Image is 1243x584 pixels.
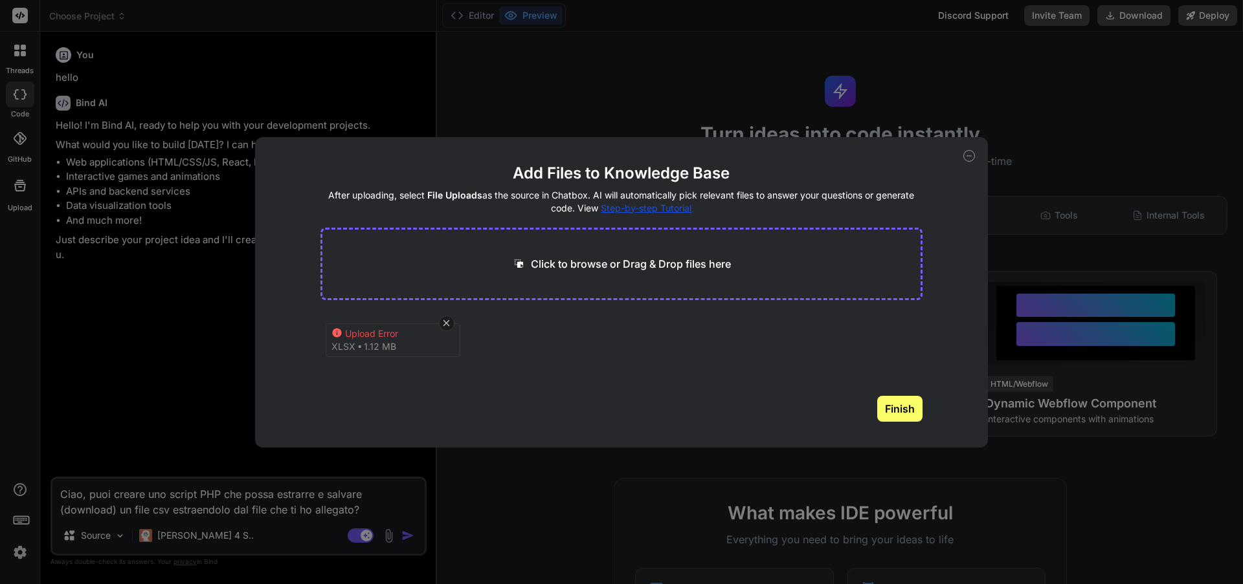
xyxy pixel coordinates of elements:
span: Step-by-step Tutorial [601,202,691,213]
span: 1.12 MB [364,340,396,353]
span: xlsx [331,340,355,353]
h4: After uploading, select as the source in Chatbox. AI will automatically pick relevant files to an... [320,189,923,215]
div: Upload Error [345,327,449,340]
h2: Add Files to Knowledge Base [320,163,923,184]
button: Finish [877,396,923,422]
p: Click to browse or Drag & Drop files here [531,256,731,272]
span: File Uploads [427,189,482,200]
